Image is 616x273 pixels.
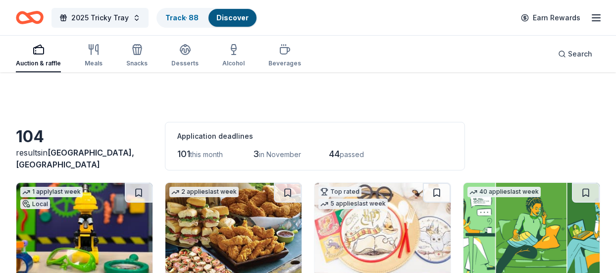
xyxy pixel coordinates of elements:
[85,59,103,67] div: Meals
[550,44,600,64] button: Search
[16,127,153,147] div: 104
[169,187,239,197] div: 2 applies last week
[222,40,245,72] button: Alcohol
[16,147,153,170] div: results
[165,13,199,22] a: Track· 88
[20,187,83,197] div: 1 apply last week
[318,199,388,209] div: 5 applies last week
[171,40,199,72] button: Desserts
[71,12,129,24] span: 2025 Tricky Tray
[16,59,61,67] div: Auction & raffle
[268,40,301,72] button: Beverages
[126,40,148,72] button: Snacks
[20,199,50,209] div: Local
[16,6,44,29] a: Home
[568,48,592,60] span: Search
[51,8,149,28] button: 2025 Tricky Tray
[467,187,541,197] div: 40 applies last week
[156,8,257,28] button: Track· 88Discover
[268,59,301,67] div: Beverages
[85,40,103,72] button: Meals
[16,148,134,169] span: [GEOGRAPHIC_DATA], [GEOGRAPHIC_DATA]
[259,150,301,159] span: in November
[177,130,453,142] div: Application deadlines
[329,149,340,159] span: 44
[222,59,245,67] div: Alcohol
[177,149,190,159] span: 101
[190,150,223,159] span: this month
[340,150,364,159] span: passed
[515,9,586,27] a: Earn Rewards
[318,187,361,197] div: Top rated
[216,13,249,22] a: Discover
[126,59,148,67] div: Snacks
[171,59,199,67] div: Desserts
[16,148,134,169] span: in
[16,40,61,72] button: Auction & raffle
[253,149,259,159] span: 3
